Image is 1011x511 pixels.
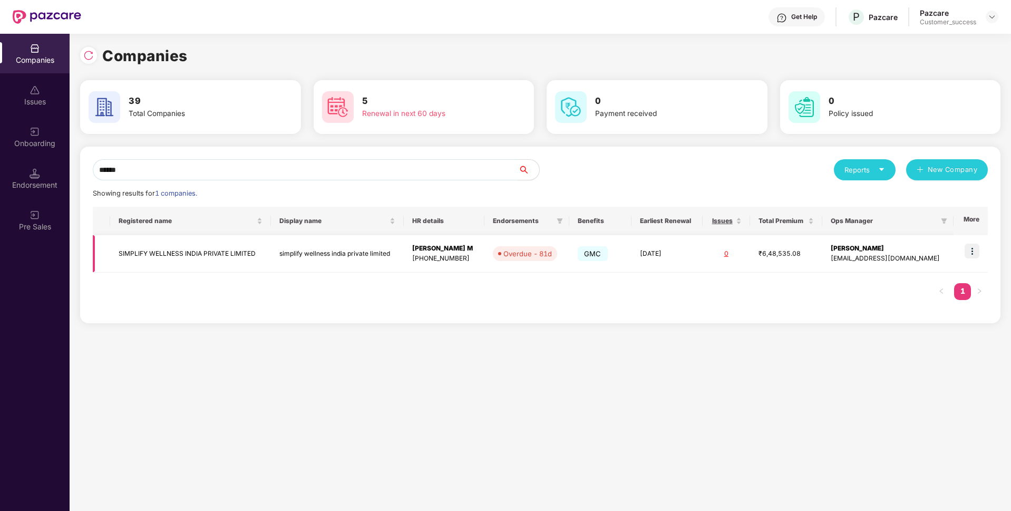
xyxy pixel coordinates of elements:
th: HR details [404,207,484,235]
span: plus [917,166,923,175]
h3: 0 [595,94,728,108]
div: Reports [844,165,885,175]
h3: 39 [129,94,261,108]
th: Benefits [569,207,632,235]
span: 1 companies. [155,189,197,197]
span: Ops Manager [831,217,937,225]
div: Policy issued [829,108,961,120]
li: Previous Page [933,283,950,300]
td: [DATE] [631,235,702,273]
div: ₹6,48,535.08 [759,249,814,259]
div: Pazcare [869,12,898,22]
th: More [954,207,988,235]
th: Display name [271,207,404,235]
img: svg+xml;base64,PHN2ZyB3aWR0aD0iMTQuNSIgaGVpZ2h0PSIxNC41IiB2aWV3Qm94PSIwIDAgMTYgMTYiIGZpbGw9Im5vbm... [30,168,40,179]
span: left [938,288,945,294]
button: plusNew Company [906,159,988,180]
span: right [976,288,983,294]
span: filter [555,215,565,227]
span: GMC [578,246,608,261]
h3: 5 [362,94,495,108]
span: New Company [928,165,978,175]
th: Registered name [110,207,270,235]
div: 0 [711,249,742,259]
div: Get Help [791,13,817,21]
span: Registered name [119,217,254,225]
img: svg+xml;base64,PHN2ZyB4bWxucz0iaHR0cDovL3d3dy53My5vcmcvMjAwMC9zdmciIHdpZHRoPSI2MCIgaGVpZ2h0PSI2MC... [322,91,354,123]
button: search [518,159,540,180]
div: Customer_success [920,18,976,26]
a: 1 [954,283,971,299]
div: [PERSON_NAME] [831,244,945,254]
div: Overdue - 81d [503,248,552,259]
span: Endorsements [493,217,552,225]
img: svg+xml;base64,PHN2ZyBpZD0iRHJvcGRvd24tMzJ4MzIiIHhtbG5zPSJodHRwOi8vd3d3LnczLm9yZy8yMDAwL3N2ZyIgd2... [988,13,996,21]
span: caret-down [878,166,885,173]
span: filter [941,218,947,224]
div: Payment received [595,108,728,120]
h1: Companies [102,44,188,68]
span: Total Premium [759,217,806,225]
img: svg+xml;base64,PHN2ZyB3aWR0aD0iMjAiIGhlaWdodD0iMjAiIHZpZXdCb3g9IjAgMCAyMCAyMCIgZmlsbD0ibm9uZSIgeG... [30,210,40,220]
img: svg+xml;base64,PHN2ZyBpZD0iQ29tcGFuaWVzIiB4bWxucz0iaHR0cDovL3d3dy53My5vcmcvMjAwMC9zdmciIHdpZHRoPS... [30,43,40,54]
button: left [933,283,950,300]
h3: 0 [829,94,961,108]
span: search [518,166,539,174]
div: [EMAIL_ADDRESS][DOMAIN_NAME] [831,254,945,264]
th: Earliest Renewal [631,207,702,235]
th: Total Premium [750,207,823,235]
li: 1 [954,283,971,300]
img: svg+xml;base64,PHN2ZyBpZD0iSGVscC0zMngzMiIgeG1sbnM9Imh0dHA6Ly93d3cudzMub3JnLzIwMDAvc3ZnIiB3aWR0aD... [776,13,787,23]
img: svg+xml;base64,PHN2ZyB4bWxucz0iaHR0cDovL3d3dy53My5vcmcvMjAwMC9zdmciIHdpZHRoPSI2MCIgaGVpZ2h0PSI2MC... [89,91,120,123]
td: SIMPLIFY WELLNESS INDIA PRIVATE LIMITED [110,235,270,273]
span: Showing results for [93,189,197,197]
img: icon [965,244,979,258]
img: svg+xml;base64,PHN2ZyBpZD0iUmVsb2FkLTMyeDMyIiB4bWxucz0iaHR0cDovL3d3dy53My5vcmcvMjAwMC9zdmciIHdpZH... [83,50,94,61]
img: New Pazcare Logo [13,10,81,24]
th: Issues [703,207,750,235]
span: Display name [279,217,387,225]
img: svg+xml;base64,PHN2ZyB3aWR0aD0iMjAiIGhlaWdodD0iMjAiIHZpZXdCb3g9IjAgMCAyMCAyMCIgZmlsbD0ibm9uZSIgeG... [30,127,40,137]
div: Pazcare [920,8,976,18]
div: Total Companies [129,108,261,120]
img: svg+xml;base64,PHN2ZyB4bWxucz0iaHR0cDovL3d3dy53My5vcmcvMjAwMC9zdmciIHdpZHRoPSI2MCIgaGVpZ2h0PSI2MC... [555,91,587,123]
span: filter [557,218,563,224]
span: Issues [711,217,734,225]
div: [PERSON_NAME] M [412,244,476,254]
span: P [853,11,860,23]
td: simplify wellness india private limited [271,235,404,273]
img: svg+xml;base64,PHN2ZyB4bWxucz0iaHR0cDovL3d3dy53My5vcmcvMjAwMC9zdmciIHdpZHRoPSI2MCIgaGVpZ2h0PSI2MC... [789,91,820,123]
span: filter [939,215,949,227]
button: right [971,283,988,300]
div: [PHONE_NUMBER] [412,254,476,264]
li: Next Page [971,283,988,300]
img: svg+xml;base64,PHN2ZyBpZD0iSXNzdWVzX2Rpc2FibGVkIiB4bWxucz0iaHR0cDovL3d3dy53My5vcmcvMjAwMC9zdmciIH... [30,85,40,95]
div: Renewal in next 60 days [362,108,495,120]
